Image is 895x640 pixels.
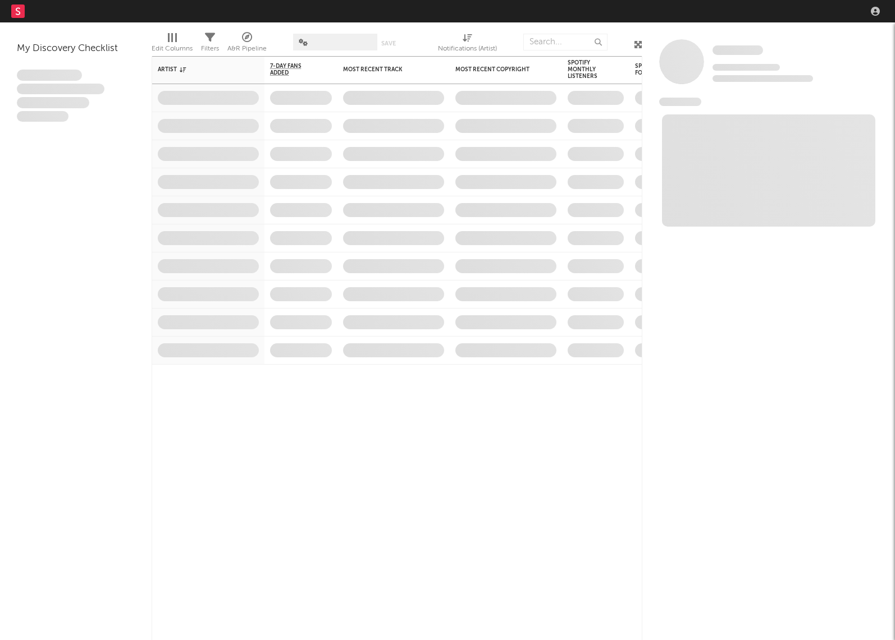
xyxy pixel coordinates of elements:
[17,42,135,56] div: My Discovery Checklist
[635,63,674,76] div: Spotify Followers
[438,42,497,56] div: Notifications (Artist)
[152,42,193,56] div: Edit Columns
[17,97,89,108] span: Praesent ac interdum
[17,70,82,81] span: Lorem ipsum dolor
[17,111,69,122] span: Aliquam viverra
[381,40,396,47] button: Save
[158,66,242,73] div: Artist
[201,28,219,61] div: Filters
[438,28,497,61] div: Notifications (Artist)
[713,45,763,56] a: Some Artist
[455,66,540,73] div: Most Recent Copyright
[201,42,219,56] div: Filters
[152,28,193,61] div: Edit Columns
[713,64,780,71] span: Tracking Since: [DATE]
[227,28,267,61] div: A&R Pipeline
[568,59,607,80] div: Spotify Monthly Listeners
[343,66,427,73] div: Most Recent Track
[713,75,813,82] span: 0 fans last week
[227,42,267,56] div: A&R Pipeline
[659,98,701,106] span: News Feed
[713,45,763,55] span: Some Artist
[270,63,315,76] span: 7-Day Fans Added
[17,84,104,95] span: Integer aliquet in purus et
[523,34,608,50] input: Search...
